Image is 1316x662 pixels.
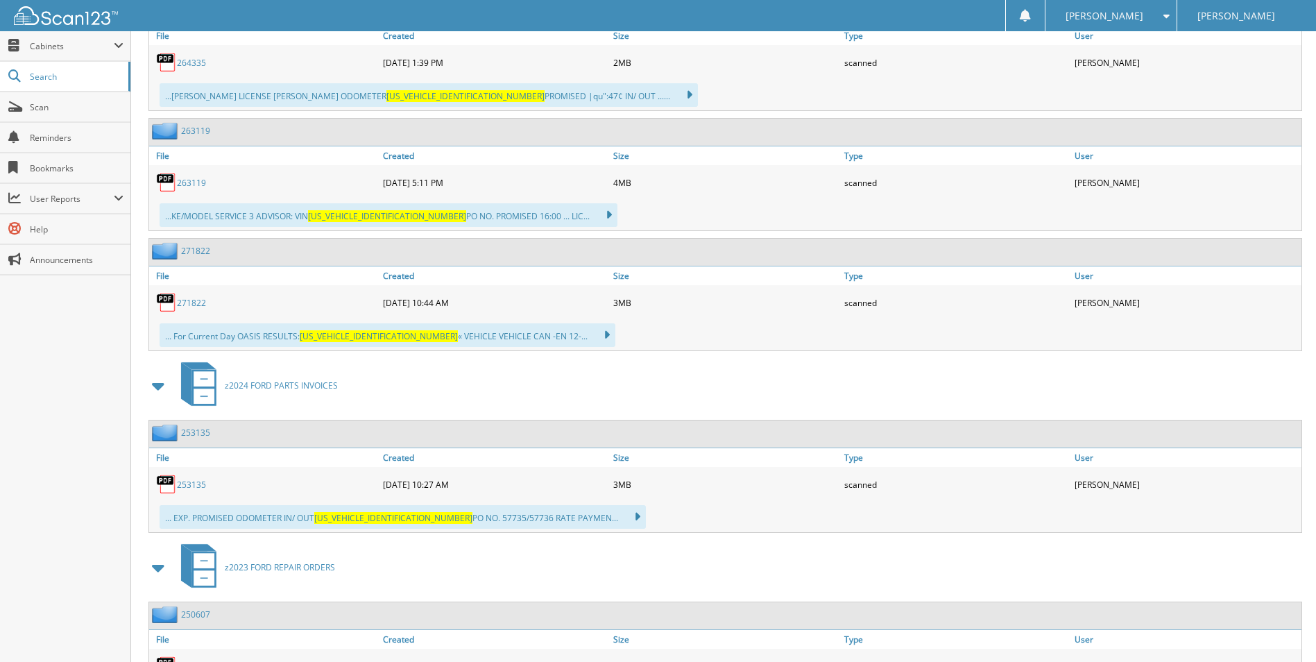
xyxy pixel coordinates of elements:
span: Announcements [30,254,123,266]
a: File [149,26,379,45]
img: folder2.png [152,606,181,623]
a: Created [379,630,610,649]
span: Cabinets [30,40,114,52]
a: Size [610,146,840,165]
a: Type [841,266,1071,285]
img: PDF.png [156,52,177,73]
a: Type [841,146,1071,165]
div: scanned [841,289,1071,316]
div: scanned [841,169,1071,196]
div: [DATE] 5:11 PM [379,169,610,196]
div: scanned [841,49,1071,76]
img: folder2.png [152,122,181,139]
a: 264335 [177,57,206,69]
div: [PERSON_NAME] [1071,470,1301,498]
a: z2024 FORD PARTS INVOICES [173,358,338,413]
div: [PERSON_NAME] [1071,289,1301,316]
span: Search [30,71,121,83]
img: PDF.png [156,292,177,313]
a: User [1071,630,1301,649]
span: Reminders [30,132,123,144]
img: scan123-logo-white.svg [14,6,118,25]
a: 263119 [177,177,206,189]
span: [US_VEHICLE_IDENTIFICATION_NUMBER] [386,90,545,102]
div: 2MB [610,49,840,76]
a: 263119 [181,125,210,137]
img: PDF.png [156,474,177,495]
a: User [1071,266,1301,285]
div: [DATE] 10:27 AM [379,470,610,498]
a: 253135 [177,479,206,491]
a: File [149,448,379,467]
a: Type [841,630,1071,649]
div: ... EXP. PROMISED ODOMETER IN/ OUT PO NO. 57735/57736 RATE PAYMEN... [160,505,646,529]
a: Created [379,26,610,45]
span: [US_VEHICLE_IDENTIFICATION_NUMBER] [308,210,466,222]
span: Help [30,223,123,235]
a: Type [841,26,1071,45]
div: ...KE/MODEL SERVICE 3 ADVISOR: VIN PO NO. PROMISED 16:00 ... LIC... [160,203,617,227]
div: [DATE] 10:44 AM [379,289,610,316]
a: Created [379,146,610,165]
a: Size [610,266,840,285]
span: [PERSON_NAME] [1066,12,1143,20]
iframe: Chat Widget [1247,595,1316,662]
span: z2023 FORD REPAIR ORDERS [225,561,335,573]
div: [DATE] 1:39 PM [379,49,610,76]
div: 4MB [610,169,840,196]
span: [US_VEHICLE_IDENTIFICATION_NUMBER] [314,512,472,524]
div: scanned [841,470,1071,498]
div: 3MB [610,289,840,316]
div: [PERSON_NAME] [1071,169,1301,196]
a: User [1071,26,1301,45]
span: [PERSON_NAME] [1197,12,1275,20]
a: User [1071,146,1301,165]
span: z2024 FORD PARTS INVOICES [225,380,338,391]
span: [US_VEHICLE_IDENTIFICATION_NUMBER] [300,330,458,342]
div: ... For Current Day OASIS RESULTS: « VEHICLE VEHICLE CAN -EN 12-... [160,323,615,347]
a: z2023 FORD REPAIR ORDERS [173,540,335,595]
a: File [149,146,379,165]
a: Created [379,448,610,467]
a: Size [610,26,840,45]
span: Bookmarks [30,162,123,174]
a: Created [379,266,610,285]
img: folder2.png [152,242,181,260]
span: User Reports [30,193,114,205]
img: folder2.png [152,424,181,441]
a: 271822 [177,297,206,309]
a: 250607 [181,609,210,620]
a: File [149,630,379,649]
a: File [149,266,379,285]
div: [PERSON_NAME] [1071,49,1301,76]
div: ...[PERSON_NAME] LICENSE [PERSON_NAME] ODOMETER PROMISED |qu":47¢ IN/ OUT ...... [160,83,698,107]
a: Size [610,448,840,467]
div: 3MB [610,470,840,498]
a: Size [610,630,840,649]
a: 253135 [181,427,210,439]
a: User [1071,448,1301,467]
img: PDF.png [156,172,177,193]
span: Scan [30,101,123,113]
a: 271822 [181,245,210,257]
a: Type [841,448,1071,467]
